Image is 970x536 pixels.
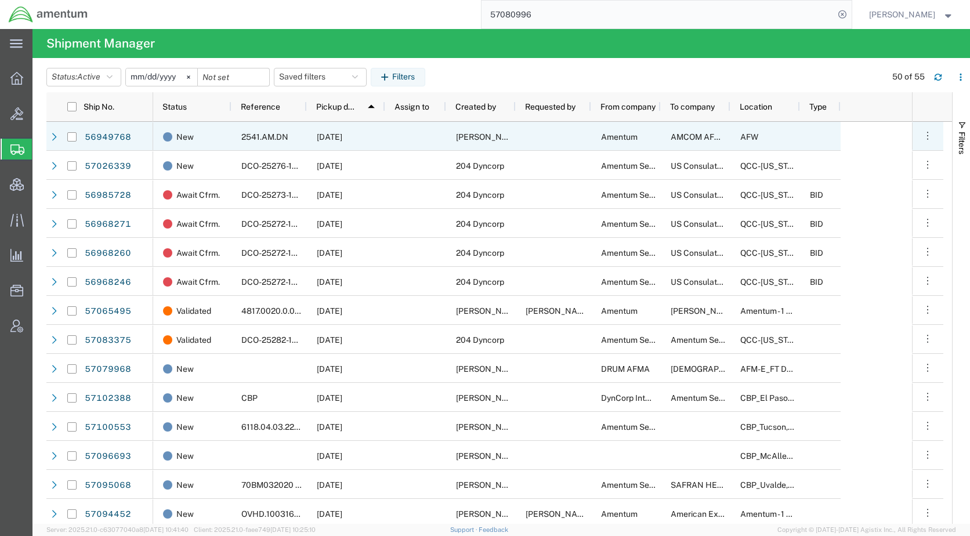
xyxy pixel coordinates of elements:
[777,525,956,535] span: Copyright © [DATE]-[DATE] Agistix Inc., All Rights Reserved
[176,296,211,325] span: Validated
[198,68,269,86] input: Not set
[601,480,685,490] span: Amentum Services Inc
[46,29,155,58] h4: Shipment Manager
[525,102,576,111] span: Requested by
[84,302,132,320] a: 57065495
[84,447,132,465] a: 57096693
[740,277,805,287] span: QCC-Texas
[601,277,688,287] span: Amentum Services, Inc.
[176,499,194,528] span: New
[317,248,342,258] span: 10/07/2025
[317,132,342,142] span: 10/01/2025
[740,393,874,403] span: CBP_El Paso, TX_NLS_EFO
[241,190,318,200] span: DCO-25273-168930
[740,335,805,345] span: QCC-Texas
[241,219,317,229] span: DCO-25272-168842
[482,1,834,28] input: Search for shipment number, reference number
[456,132,522,142] span: Jason Champagne
[740,422,873,432] span: CBP_Tucson, AZ_WTU
[317,219,342,229] span: 10/07/2025
[740,306,801,316] span: Amentum - 1 gcp
[456,335,504,345] span: 204 Dyncorp
[84,157,132,175] a: 57026339
[456,393,522,403] span: Charles Serrano
[241,393,258,403] span: CBP
[740,219,805,229] span: QCC-Texas
[126,68,197,86] input: Not set
[84,128,132,146] a: 56949768
[601,161,688,171] span: Amentum Services, Inc.
[8,6,88,23] img: logo
[740,451,878,461] span: CBP_McAllen, TX_MCA
[241,161,316,171] span: DCO-25276-169109
[241,335,318,345] span: DCO-25282-169336
[84,505,132,523] a: 57094452
[740,509,802,519] span: Amentum - 1 com
[740,364,805,374] span: AFM-E_FT DRUM
[810,277,823,287] span: BID
[450,526,479,533] a: Support
[809,102,827,111] span: Type
[456,161,504,171] span: 204 Dyncorp
[526,509,592,519] span: VERONA BROWN
[601,132,638,142] span: Amentum
[241,509,322,519] span: OVHD.100316.CL000
[194,526,316,533] span: Client: 2025.21.0-faee749
[456,219,504,229] span: 204 Dyncorp
[176,209,220,238] span: Await Cfrm.
[869,8,935,21] span: Kent Gilman
[810,248,823,258] span: BID
[455,102,496,111] span: Created by
[84,186,132,204] a: 56985728
[394,102,429,111] span: Assign to
[671,509,739,519] span: American Express
[176,180,220,209] span: Await Cfrm.
[241,306,377,316] span: 4817.0020.0.00.UUUUUU.00.00000
[176,151,194,180] span: New
[671,364,786,374] span: US ARMY
[46,68,121,86] button: Status:Active
[317,161,342,171] span: 10/03/2025
[601,306,638,316] span: Amentum
[317,335,342,345] span: 10/09/2025
[892,71,925,83] div: 50 of 55
[671,219,753,229] span: US Consulate General
[84,331,132,349] a: 57083375
[957,132,967,154] span: Filters
[601,248,688,258] span: Amentum Services, Inc.
[868,8,954,21] button: [PERSON_NAME]
[84,102,114,111] span: Ship No.
[671,480,810,490] span: SAFRAN HELICOPTER ENGINES INC
[176,122,194,151] span: New
[671,306,737,316] span: Robin McVicker
[671,277,753,287] span: US Consulate General
[241,277,317,287] span: DCO-25272-168840
[317,364,342,374] span: 10/09/2025
[241,422,345,432] span: 6118.04.03.2219.WTU.0000
[601,219,688,229] span: Amentum Services, Inc.
[84,389,132,407] a: 57102388
[670,102,715,111] span: To company
[740,190,805,200] span: QCC-Texas
[274,68,367,86] button: Saved filters
[317,480,342,490] span: 10/10/2025
[176,412,194,441] span: New
[317,509,342,519] span: 10/10/2025
[241,132,288,142] span: 2541.AM.DN
[176,267,220,296] span: Await Cfrm.
[176,238,220,267] span: Await Cfrm.
[526,306,592,316] span: Tina Meyers
[671,190,753,200] span: US Consulate General
[456,480,522,490] span: Valentin Ortega
[740,248,805,258] span: QCC-Texas
[740,132,758,142] span: AFW
[241,480,316,490] span: 70BM032020 9636
[456,190,504,200] span: 204 Dyncorp
[601,335,688,345] span: Amentum Services, Inc.
[456,306,522,316] span: Tina Meyers
[316,102,359,111] span: Pickup date
[241,102,280,111] span: Reference
[601,190,688,200] span: Amentum Services, Inc.
[84,215,132,233] a: 56968271
[671,335,758,345] span: Amentum Services, Inc.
